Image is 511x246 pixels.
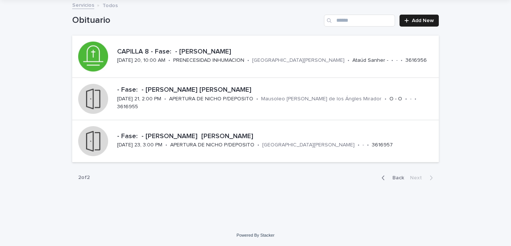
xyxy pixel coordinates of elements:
p: • [168,57,170,64]
p: • [348,57,349,64]
p: O - O [389,96,402,102]
a: Add New [400,15,439,27]
button: Back [376,174,407,181]
p: • [367,142,369,148]
p: 3616955 [117,104,138,110]
p: • [247,57,249,64]
p: - [362,142,364,148]
p: Ataúd Sanher - [352,57,388,64]
a: Servicios [72,0,94,9]
p: Todos [102,1,118,9]
a: - Fase: - [PERSON_NAME] [PERSON_NAME][DATE] 21, 2:00 PM•APERTURA DE NICHO P/DEPOSITO•Mausoleo [PE... [72,78,439,120]
p: CAPILLA 8 - Fase: - [PERSON_NAME] [117,48,436,56]
p: [DATE] 23, 3:00 PM [117,142,162,148]
p: [DATE] 20, 10:00 AM [117,57,165,64]
p: [GEOGRAPHIC_DATA][PERSON_NAME] [262,142,355,148]
span: Next [410,175,426,180]
p: • [164,96,166,102]
p: • [358,142,359,148]
p: [GEOGRAPHIC_DATA][PERSON_NAME] [252,57,345,64]
p: • [414,96,416,102]
p: Mausoleo [PERSON_NAME] de los Ángles Mirador [261,96,382,102]
a: - Fase: - [PERSON_NAME] [PERSON_NAME][DATE] 23, 3:00 PM•APERTURA DE NICHO P/DEPOSITO•[GEOGRAPHIC_... [72,120,439,163]
span: Back [388,175,404,180]
p: • [385,96,386,102]
p: - Fase: - [PERSON_NAME] [PERSON_NAME] [117,133,436,141]
p: - [410,96,411,102]
p: [DATE] 21, 2:00 PM [117,96,161,102]
p: • [401,57,403,64]
input: Search [324,15,395,27]
button: Next [407,174,439,181]
p: • [256,96,258,102]
span: Add New [412,18,434,23]
p: APERTURA DE NICHO P/DEPOSITO [170,142,254,148]
p: • [405,96,407,102]
p: APERTURA DE NICHO P/DEPOSITO [169,96,253,102]
p: - [396,57,398,64]
p: PRENECESIDAD INHUMACION [173,57,244,64]
p: • [391,57,393,64]
p: - Fase: - [PERSON_NAME] [PERSON_NAME] [117,86,436,94]
p: • [257,142,259,148]
p: • [165,142,167,148]
a: Powered By Stacker [236,233,274,237]
p: 3616956 [406,57,427,64]
h1: Obituario [72,15,321,26]
p: 2 of 2 [72,168,96,187]
p: 3616957 [372,142,393,148]
a: CAPILLA 8 - Fase: - [PERSON_NAME][DATE] 20, 10:00 AM•PRENECESIDAD INHUMACION•[GEOGRAPHIC_DATA][PE... [72,36,439,78]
